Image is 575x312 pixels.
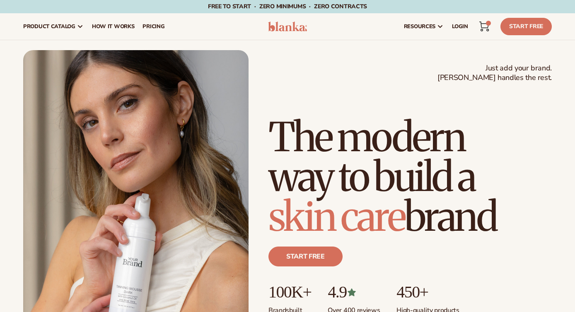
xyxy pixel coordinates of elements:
[143,23,164,30] span: pricing
[488,21,488,26] span: 1
[500,18,552,35] a: Start Free
[268,22,307,31] img: logo
[268,283,311,301] p: 100K+
[400,13,448,40] a: resources
[19,13,88,40] a: product catalog
[88,13,139,40] a: How It Works
[396,283,459,301] p: 450+
[328,283,380,301] p: 4.9
[448,13,472,40] a: LOGIN
[404,23,435,30] span: resources
[452,23,468,30] span: LOGIN
[437,63,552,83] span: Just add your brand. [PERSON_NAME] handles the rest.
[208,2,367,10] span: Free to start · ZERO minimums · ZERO contracts
[268,117,552,237] h1: The modern way to build a brand
[23,23,75,30] span: product catalog
[268,192,404,242] span: skin care
[268,247,343,266] a: Start free
[138,13,169,40] a: pricing
[92,23,135,30] span: How It Works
